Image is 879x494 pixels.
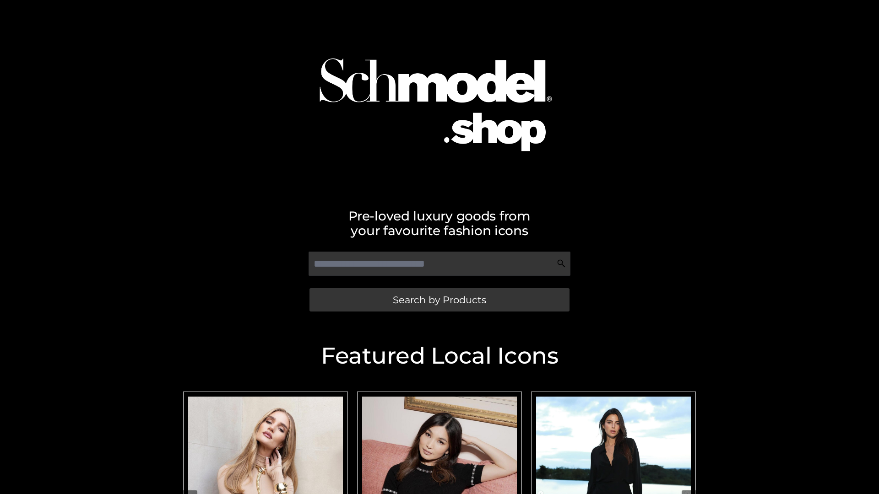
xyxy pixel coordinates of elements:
a: Search by Products [309,288,570,311]
img: Search Icon [557,259,566,268]
span: Search by Products [393,295,486,305]
h2: Pre-loved luxury goods from your favourite fashion icons [179,209,700,238]
h2: Featured Local Icons​ [179,344,700,367]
